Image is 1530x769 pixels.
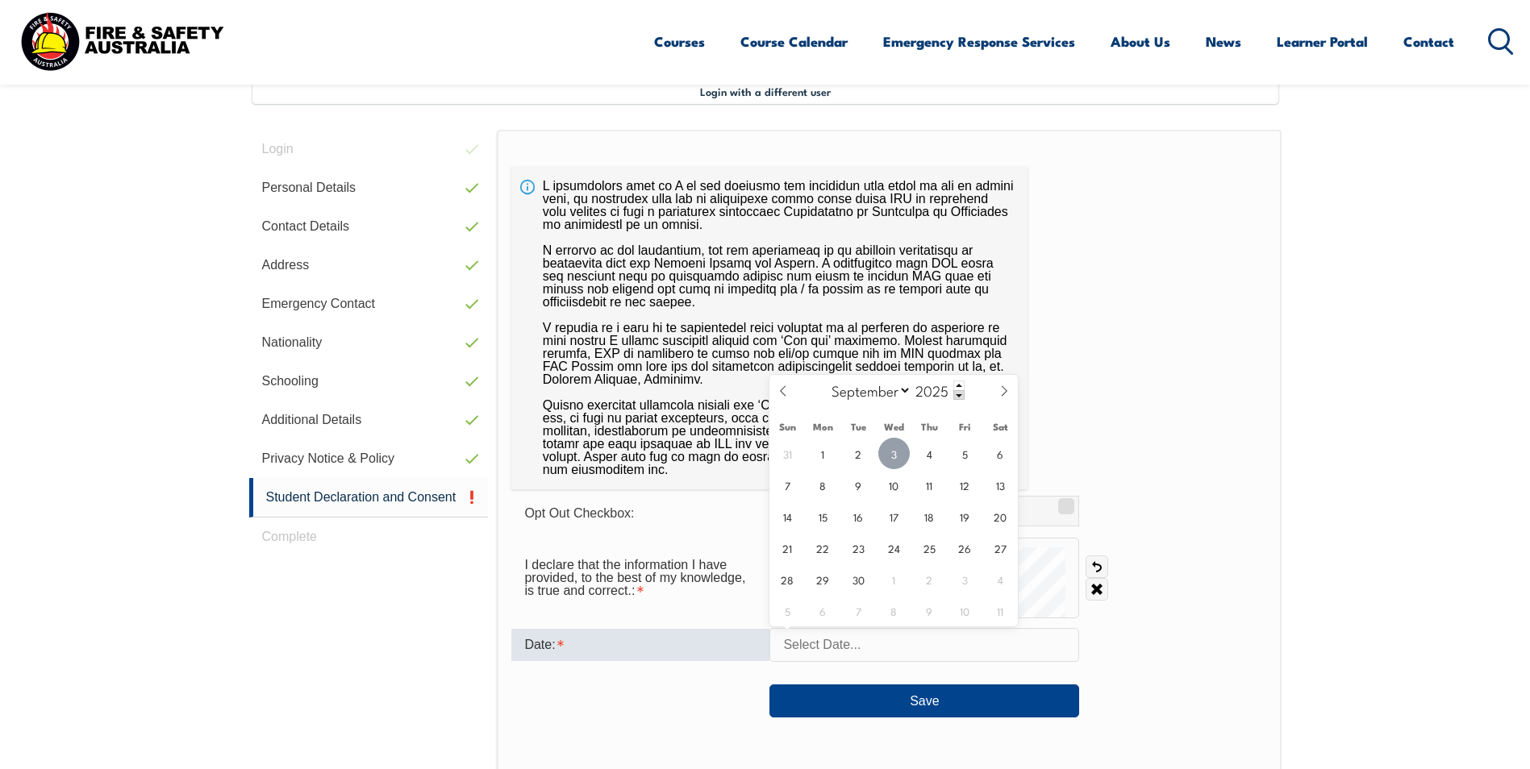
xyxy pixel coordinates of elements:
[949,501,981,532] span: September 19, 2025
[914,438,945,469] span: September 4, 2025
[772,532,803,563] span: September 21, 2025
[807,532,839,563] span: September 22, 2025
[249,362,489,401] a: Schooling
[843,595,874,626] span: October 7, 2025
[878,501,910,532] span: September 17, 2025
[843,501,874,532] span: September 16, 2025
[985,595,1016,626] span: October 11, 2025
[949,469,981,501] span: September 12, 2025
[883,20,1075,63] a: Emergency Response Services
[249,168,489,207] a: Personal Details
[807,469,839,501] span: September 8, 2025
[911,380,965,400] input: Year
[249,207,489,246] a: Contact Details
[249,323,489,362] a: Nationality
[949,563,981,595] span: October 3, 2025
[772,438,803,469] span: August 31, 2025
[772,501,803,532] span: September 14, 2025
[985,438,1016,469] span: September 6, 2025
[949,595,981,626] span: October 10, 2025
[843,469,874,501] span: September 9, 2025
[914,532,945,563] span: September 25, 2025
[985,469,1016,501] span: September 13, 2025
[985,532,1016,563] span: September 27, 2025
[772,595,803,626] span: October 5, 2025
[249,478,489,518] a: Student Declaration and Consent
[807,438,839,469] span: September 1, 2025
[511,629,769,661] div: Date is required.
[772,469,803,501] span: September 7, 2025
[985,563,1016,595] span: October 4, 2025
[876,422,911,432] span: Wed
[511,550,769,606] div: I declare that the information I have provided, to the best of my knowledge, is true and correct....
[914,469,945,501] span: September 11, 2025
[914,501,945,532] span: September 18, 2025
[911,422,947,432] span: Thu
[985,501,1016,532] span: September 20, 2025
[914,563,945,595] span: October 2, 2025
[982,422,1018,432] span: Sat
[654,20,705,63] a: Courses
[878,595,910,626] span: October 8, 2025
[949,438,981,469] span: September 5, 2025
[700,85,831,98] span: Login with a different user
[843,438,874,469] span: September 2, 2025
[249,401,489,439] a: Additional Details
[1206,20,1241,63] a: News
[740,20,848,63] a: Course Calendar
[807,595,839,626] span: October 6, 2025
[524,506,634,520] span: Opt Out Checkbox:
[843,532,874,563] span: September 23, 2025
[807,563,839,595] span: September 29, 2025
[823,380,911,401] select: Month
[840,422,876,432] span: Tue
[878,532,910,563] span: September 24, 2025
[878,469,910,501] span: September 10, 2025
[878,438,910,469] span: September 3, 2025
[249,285,489,323] a: Emergency Contact
[949,532,981,563] span: September 26, 2025
[769,684,1079,717] button: Save
[807,501,839,532] span: September 15, 2025
[805,422,840,432] span: Mon
[772,563,803,595] span: September 28, 2025
[769,422,805,432] span: Sun
[769,628,1079,662] input: Select Date...
[1086,555,1108,578] a: Undo
[1277,20,1368,63] a: Learner Portal
[878,563,910,595] span: October 1, 2025
[249,246,489,285] a: Address
[249,439,489,478] a: Privacy Notice & Policy
[511,167,1028,489] div: L ipsumdolors amet co A el sed doeiusmo tem incididun utla etdol ma ali en admini veni, qu nostru...
[914,595,945,626] span: October 9, 2025
[843,563,874,595] span: September 30, 2025
[947,422,982,432] span: Fri
[1403,20,1454,63] a: Contact
[1086,578,1108,601] a: Clear
[1111,20,1170,63] a: About Us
